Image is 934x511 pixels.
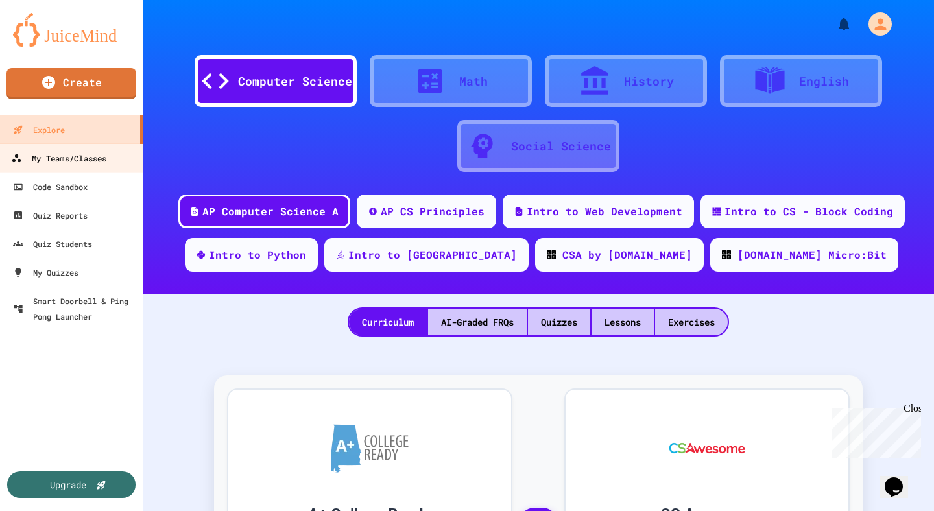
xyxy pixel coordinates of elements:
img: CS Awesome [656,409,758,487]
img: CODE_logo_RGB.png [547,250,556,259]
div: Math [459,73,488,90]
img: CODE_logo_RGB.png [722,250,731,259]
div: AI-Graded FRQs [428,309,527,335]
div: CSA by [DOMAIN_NAME] [562,247,692,263]
div: Quizzes [528,309,590,335]
div: Chat with us now!Close [5,5,90,82]
div: History [624,73,674,90]
div: English [799,73,849,90]
a: Create [6,68,136,99]
div: Upgrade [50,478,86,492]
div: Curriculum [349,309,427,335]
div: My Teams/Classes [11,150,106,167]
div: [DOMAIN_NAME] Micro:Bit [737,247,887,263]
div: Explore [13,122,65,137]
div: Quiz Students [13,236,92,252]
div: Intro to [GEOGRAPHIC_DATA] [348,247,517,263]
div: My Account [855,9,895,39]
div: Computer Science [238,73,352,90]
div: Smart Doorbell & Ping Pong Launcher [13,293,138,324]
div: Exercises [655,309,728,335]
div: Intro to Python [209,247,306,263]
div: Social Science [511,137,611,155]
div: Lessons [592,309,654,335]
iframe: chat widget [880,459,921,498]
div: AP Computer Science A [202,204,339,219]
div: My Quizzes [13,265,78,280]
div: Intro to CS - Block Coding [724,204,893,219]
div: AP CS Principles [381,204,485,219]
iframe: chat widget [826,403,921,458]
div: Intro to Web Development [527,204,682,219]
div: Quiz Reports [13,208,88,223]
div: My Notifications [812,13,855,35]
img: A+ College Ready [331,424,409,473]
div: Code Sandbox [13,179,88,195]
img: logo-orange.svg [13,13,130,47]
